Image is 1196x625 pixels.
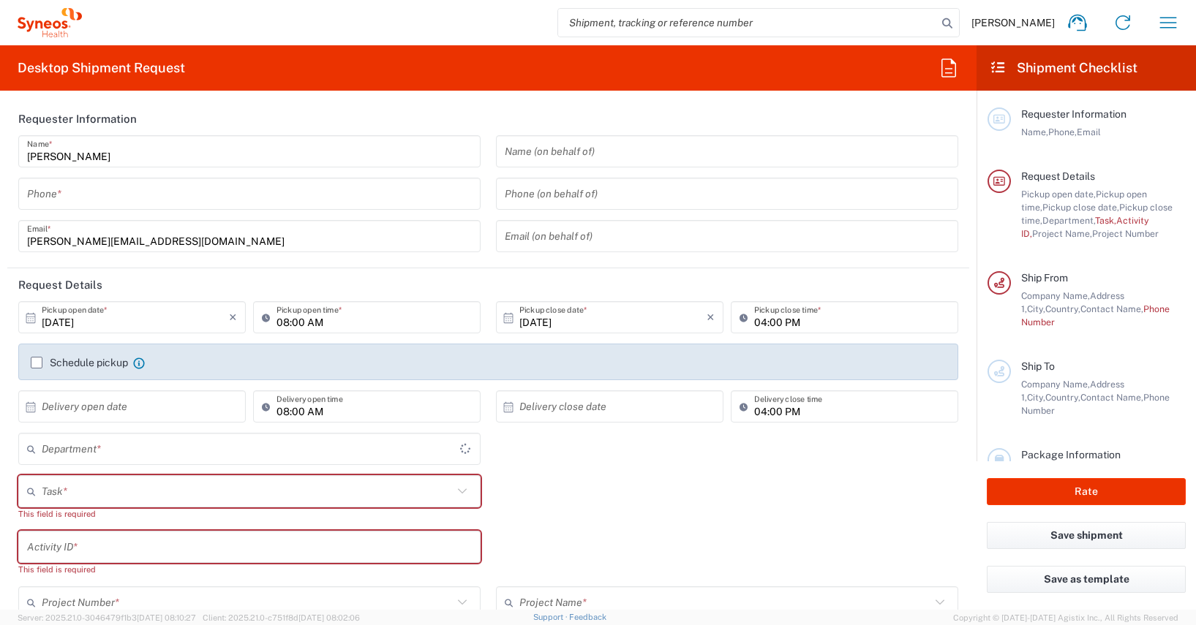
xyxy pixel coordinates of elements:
[990,59,1137,77] h2: Shipment Checklist
[533,613,570,621] a: Support
[18,59,185,77] h2: Desktop Shipment Request
[1021,272,1068,284] span: Ship From
[1021,449,1121,461] span: Package Information
[18,278,102,292] h2: Request Details
[987,478,1186,505] button: Rate
[1021,379,1090,390] span: Company Name,
[1048,126,1077,137] span: Phone,
[1045,303,1080,314] span: Country,
[18,563,481,576] div: This field is required
[1032,228,1092,239] span: Project Name,
[1092,228,1159,239] span: Project Number
[987,566,1186,593] button: Save as template
[298,613,360,622] span: [DATE] 08:02:06
[1080,303,1143,314] span: Contact Name,
[707,306,715,329] i: ×
[569,613,606,621] a: Feedback
[1021,290,1090,301] span: Company Name,
[1027,392,1045,403] span: City,
[1042,202,1119,213] span: Pickup close date,
[18,507,481,520] div: This field is required
[1021,189,1096,200] span: Pickup open date,
[1077,126,1101,137] span: Email
[1095,215,1116,226] span: Task,
[31,357,128,368] label: Schedule pickup
[1021,170,1095,182] span: Request Details
[137,613,196,622] span: [DATE] 08:10:27
[18,613,196,622] span: Server: 2025.21.0-3046479f1b3
[1021,108,1127,120] span: Requester Information
[971,16,1055,29] span: [PERSON_NAME]
[1027,303,1045,314] span: City,
[1080,392,1143,403] span: Contact Name,
[987,522,1186,549] button: Save shipment
[18,112,137,126] h2: Requester Information
[1021,360,1055,372] span: Ship To
[1042,215,1095,226] span: Department,
[953,611,1178,624] span: Copyright © [DATE]-[DATE] Agistix Inc., All Rights Reserved
[558,9,937,37] input: Shipment, tracking or reference number
[1021,126,1048,137] span: Name,
[1045,392,1080,403] span: Country,
[229,306,237,329] i: ×
[203,613,360,622] span: Client: 2025.21.0-c751f8d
